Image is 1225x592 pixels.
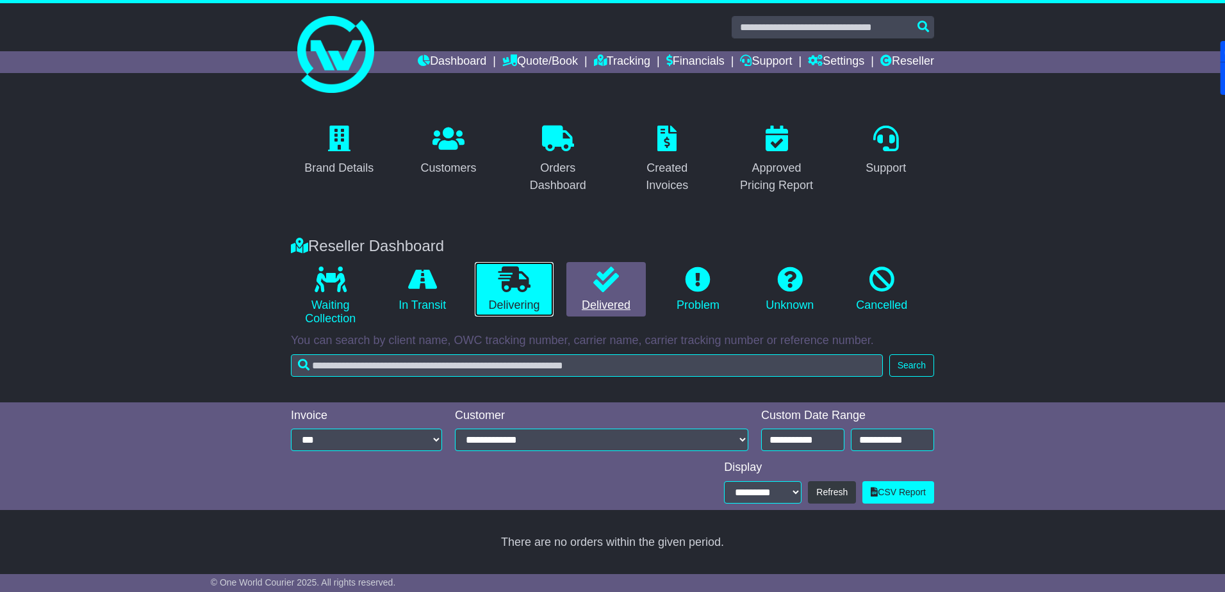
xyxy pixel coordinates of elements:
a: Reseller [880,51,934,73]
div: Reseller Dashboard [284,237,941,256]
div: Created Invoices [627,160,707,194]
a: Quote/Book [502,51,578,73]
div: Approved Pricing Report [737,160,817,194]
a: Problem [659,262,737,317]
button: Search [889,354,934,377]
a: Financials [666,51,725,73]
div: Orders Dashboard [518,160,598,194]
p: You can search by client name, OWC tracking number, carrier name, carrier tracking number or refe... [291,334,934,348]
span: © One World Courier 2025. All rights reserved. [211,577,396,588]
a: Unknown [750,262,829,317]
div: There are no orders within the given period. [291,536,934,550]
a: Approved Pricing Report [728,121,825,199]
div: Invoice [291,409,442,423]
a: Support [857,121,914,181]
a: Brand Details [296,121,382,181]
a: CSV Report [862,481,934,504]
a: Dashboard [418,51,486,73]
a: In Transit [382,262,461,317]
a: Tracking [594,51,650,73]
div: Customers [420,160,476,177]
div: Support [866,160,906,177]
div: Custom Date Range [761,409,934,423]
div: Display [724,461,934,475]
div: Customer [455,409,748,423]
a: Support [740,51,792,73]
div: Brand Details [304,160,374,177]
a: Delivered [566,262,645,317]
button: Refresh [808,481,856,504]
a: Delivering [475,262,554,317]
a: Orders Dashboard [509,121,606,199]
a: Waiting Collection [291,262,370,331]
a: Created Invoices [619,121,716,199]
a: Settings [808,51,864,73]
a: Customers [412,121,484,181]
a: Cancelled [843,262,921,317]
